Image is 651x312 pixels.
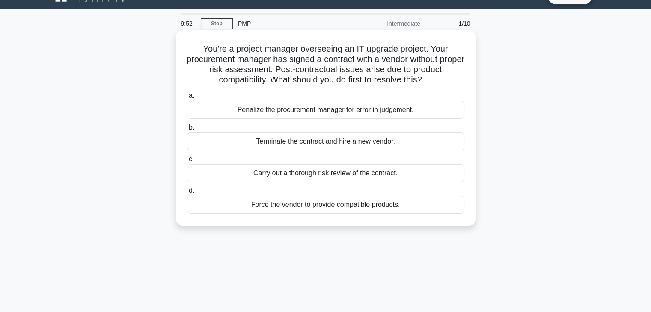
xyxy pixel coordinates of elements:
[351,15,425,32] div: Intermediate
[189,187,194,194] span: d.
[201,18,233,29] a: Stop
[187,132,464,150] div: Terminate the contract and hire a new vendor.
[189,124,194,131] span: b.
[187,196,464,214] div: Force the vendor to provide compatible products.
[186,44,465,85] h5: You're a project manager overseeing an IT upgrade project. Your procurement manager has signed a ...
[176,15,201,32] div: 9:52
[233,15,351,32] div: PMP
[189,155,194,162] span: c.
[425,15,476,32] div: 1/10
[187,164,464,182] div: Carry out a thorough risk review of the contract.
[189,92,194,99] span: a.
[187,101,464,119] div: Penalize the procurement manager for error in judgement.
